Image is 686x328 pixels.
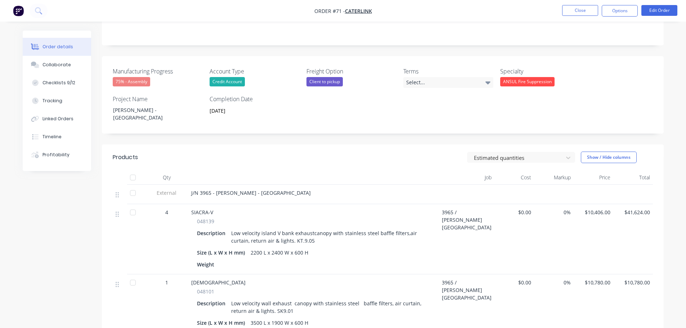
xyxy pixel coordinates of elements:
button: Checklists 9/12 [23,74,91,92]
span: 4 [165,208,168,216]
label: Project Name [113,95,203,103]
div: Low velocity island V bank exhaustcanopy with stainless steel baffle filters,air curtain, return ... [228,228,432,246]
span: $10,406.00 [577,208,610,216]
div: Description [197,228,228,238]
button: Profitability [23,146,91,164]
span: 1 [165,279,168,286]
div: Size (L x W x H mm) [197,247,248,258]
span: 048101 [197,288,214,295]
div: Select... [403,77,493,88]
div: [PERSON_NAME] - [GEOGRAPHIC_DATA] [107,105,197,123]
div: 75% - Assembly [113,77,150,86]
div: ANSUL Fire Suppression [500,77,555,86]
div: Qty [145,170,188,185]
div: Price [574,170,613,185]
div: Checklists 9/12 [42,80,75,86]
button: Collaborate [23,56,91,74]
div: Credit Account [210,77,245,86]
input: Enter date [205,105,294,116]
span: 0% [537,208,571,216]
div: Products [113,153,138,162]
span: Order #71 - [314,8,345,14]
div: Profitability [42,152,70,158]
span: [DEMOGRAPHIC_DATA] [191,279,246,286]
div: Timeline [42,134,62,140]
span: $41,624.00 [616,208,650,216]
span: SIACRA-V [191,209,213,216]
button: Close [562,5,598,16]
div: 2200 L x 2400 W x 600 H [248,247,311,258]
span: $0.00 [497,279,531,286]
div: Low velocity wall exhaust canopy with stainless steel baffle filters, air curtain, return air & l... [228,298,432,316]
a: Caterlink [345,8,372,14]
div: Client to pickup [306,77,343,86]
button: Linked Orders [23,110,91,128]
span: $10,780.00 [577,279,610,286]
div: Cost [494,170,534,185]
div: 3965 / [PERSON_NAME] [GEOGRAPHIC_DATA] [440,204,494,274]
label: Freight Option [306,67,396,76]
span: 048139 [197,217,214,225]
div: Linked Orders [42,116,73,122]
span: External [148,189,185,197]
span: $10,780.00 [616,279,650,286]
button: Edit Order [641,5,677,16]
div: 3500 L x 1900 W x 600 H [248,318,311,328]
span: $0.00 [497,208,531,216]
label: Completion Date [210,95,300,103]
label: Terms [403,67,493,76]
label: Manufacturing Progress [113,67,203,76]
div: Order details [42,44,73,50]
div: Markup [534,170,574,185]
div: Collaborate [42,62,71,68]
img: Factory [13,5,24,16]
label: Account Type [210,67,300,76]
label: Specialty [500,67,590,76]
button: Timeline [23,128,91,146]
span: 0% [537,279,571,286]
button: Tracking [23,92,91,110]
div: Tracking [42,98,62,104]
button: Options [602,5,638,17]
span: J/N 3965 - [PERSON_NAME] - [GEOGRAPHIC_DATA] [191,189,311,196]
div: Size (L x W x H mm) [197,318,248,328]
div: Description [197,298,228,309]
div: Job [440,170,494,185]
div: Weight [197,259,217,270]
button: Order details [23,38,91,56]
button: Show / Hide columns [581,152,637,163]
div: Total [613,170,653,185]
